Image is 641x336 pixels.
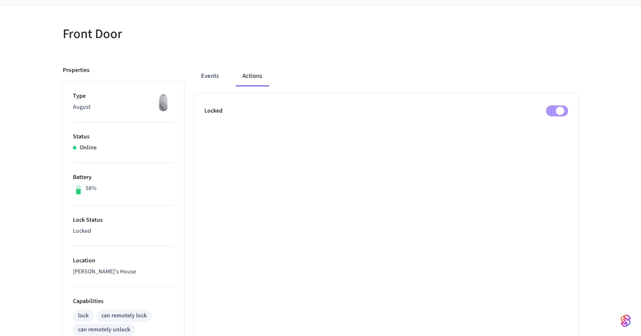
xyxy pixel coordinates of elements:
div: lock [78,311,89,320]
p: Capabilities [73,297,174,306]
p: Properties [63,66,89,75]
p: 58% [86,184,97,193]
div: can remotely lock [101,311,147,320]
p: Lock Status [73,216,174,225]
div: can remotely unlock [78,325,130,334]
p: [PERSON_NAME]'s House [73,267,174,276]
p: Type [73,92,174,101]
img: SeamLogoGradient.69752ec5.svg [621,314,631,328]
div: ant example [194,66,578,86]
p: Online [80,143,97,152]
h5: Front Door [63,25,315,43]
p: August [73,103,174,112]
img: August Wifi Smart Lock 3rd Gen, Silver, Front [153,92,174,113]
p: Locked [73,227,174,236]
button: Events [194,66,226,86]
p: Battery [73,173,174,182]
p: Status [73,132,174,141]
button: Actions [236,66,269,86]
p: Location [73,256,174,265]
p: Locked [204,107,223,116]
